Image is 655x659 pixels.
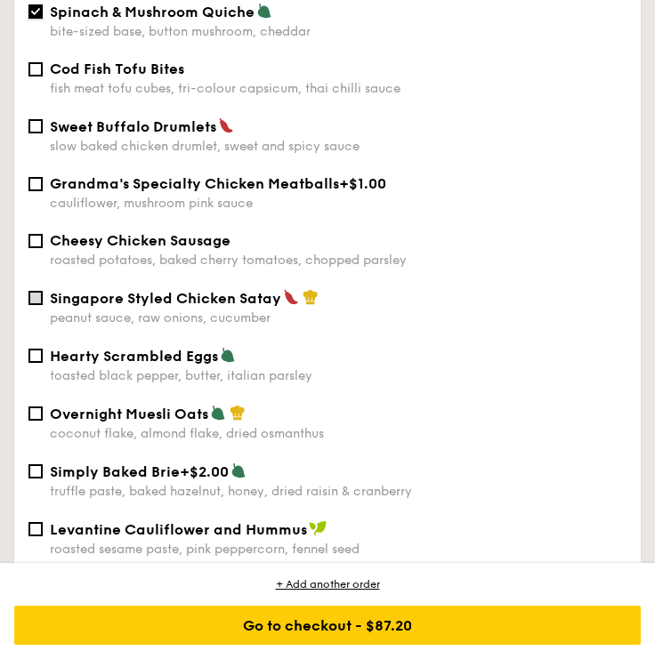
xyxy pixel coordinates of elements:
[230,462,247,478] img: icon-vegetarian.fe4039eb.svg
[28,119,43,133] input: Sweet Buffalo Drumletsslow baked chicken drumlet, sweet and spicy sauce
[50,310,627,325] div: peanut sauce, raw onions, cucumber
[28,291,43,305] input: Singapore Styled Chicken Sataypeanut sauce, raw onions, cucumber
[50,175,339,192] span: Grandma's Specialty Chicken Meatballs
[256,3,272,19] img: icon-vegetarian.fe4039eb.svg
[50,139,627,154] div: slow baked chicken drumlet, sweet and spicy sauce
[218,117,234,133] img: icon-spicy.37a8142b.svg
[309,520,327,536] img: icon-vegan.f8ff3823.svg
[339,175,386,192] span: +$1.00
[210,405,226,421] img: icon-vegetarian.fe4039eb.svg
[28,349,43,363] input: Hearty Scrambled Eggstoasted black pepper, butter, italian parsley
[50,406,208,422] span: Overnight Muesli Oats
[303,289,319,305] img: icon-chef-hat.a58ddaea.svg
[180,463,229,480] span: +$2.00
[50,348,218,365] span: Hearty Scrambled Eggs
[50,118,216,135] span: Sweet Buffalo Drumlets
[28,522,43,536] input: Levantine Cauliflower and Hummusroasted sesame paste, pink peppercorn, fennel seed
[50,463,180,480] span: Simply Baked Brie
[50,4,255,20] span: Spinach & Mushroom Quiche
[50,253,627,268] div: roasted potatoes, baked cherry tomatoes, chopped parsley
[28,62,43,76] input: Cod Fish Tofu Bitesfish meat tofu cubes, tri-colour capsicum, thai chilli sauce
[50,196,627,211] div: cauliflower, mushroom pink sauce
[28,234,43,248] input: Cheesy Chicken Sausageroasted potatoes, baked cherry tomatoes, chopped parsley
[50,542,627,557] div: roasted sesame paste, pink peppercorn, fennel seed
[50,426,627,441] div: coconut flake, almond flake, dried osmanthus
[14,577,641,591] div: + Add another order
[230,405,246,421] img: icon-chef-hat.a58ddaea.svg
[28,4,43,19] input: Spinach & Mushroom Quichebite-sized base, button mushroom, cheddar
[28,406,43,421] input: Overnight Muesli Oatscoconut flake, almond flake, dried osmanthus
[283,289,299,305] img: icon-spicy.37a8142b.svg
[220,347,236,363] img: icon-vegetarian.fe4039eb.svg
[28,177,43,191] input: Grandma's Specialty Chicken Meatballs+$1.00cauliflower, mushroom pink sauce
[50,484,627,499] div: truffle paste, baked hazelnut, honey, dried raisin & cranberry
[50,81,627,96] div: fish meat tofu cubes, tri-colour capsicum, thai chilli sauce
[14,606,641,645] div: Go to checkout - $87.20
[28,464,43,478] input: Simply Baked Brie+$2.00truffle paste, baked hazelnut, honey, dried raisin & cranberry
[50,60,184,77] span: Cod Fish Tofu Bites
[50,232,230,249] span: Cheesy Chicken Sausage
[50,521,307,538] span: Levantine Cauliflower and Hummus
[50,24,627,39] div: bite-sized base, button mushroom, cheddar
[50,368,627,383] div: toasted black pepper, butter, italian parsley
[50,290,281,307] span: Singapore Styled Chicken Satay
